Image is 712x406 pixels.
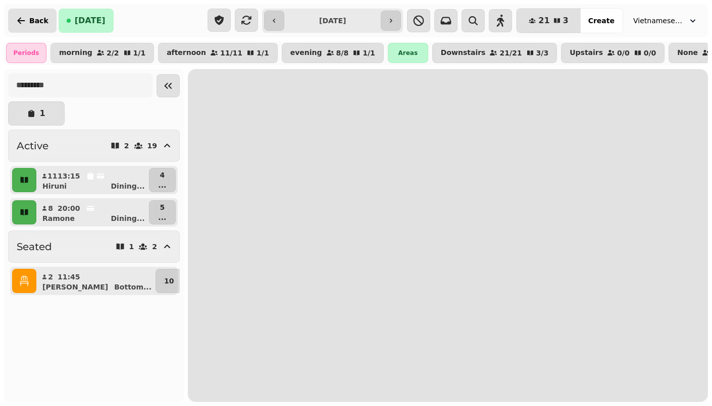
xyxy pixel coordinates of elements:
button: 5... [149,200,176,224]
p: 4 [158,170,166,180]
p: 11 / 11 [220,49,242,56]
p: 1 [39,109,45,118]
button: 4... [149,168,176,192]
p: morning [59,49,92,57]
p: 0 / 0 [617,49,630,56]
button: 213 [517,9,580,33]
button: Back [8,9,57,33]
button: afternoon11/111/1 [158,43,278,63]
p: 11 [47,171,54,181]
p: afternoon [167,49,206,57]
p: Dining ... [111,213,145,223]
p: 2 [124,142,129,149]
p: ... [158,212,166,222]
p: 1 / 1 [363,49,375,56]
p: evening [290,49,322,57]
button: Upstairs0/00/0 [561,43,665,63]
p: 13:15 [58,171,80,181]
button: Active219 [8,130,180,162]
span: Back [29,17,48,24]
button: 1113:15HiruniDining... [38,168,147,192]
p: 20:00 [58,203,80,213]
button: 1 [8,101,65,126]
span: Create [588,17,615,24]
div: Periods [6,43,46,63]
p: 1 [129,243,134,250]
p: 1 / 1 [257,49,269,56]
button: morning2/21/1 [50,43,154,63]
button: 820:00RamoneDining... [38,200,147,224]
button: Create [580,9,623,33]
span: [DATE] [75,17,106,25]
span: 3 [563,17,569,25]
p: 2 [47,272,54,282]
p: 8 [47,203,54,213]
p: Upstairs [570,49,603,57]
p: 0 / 0 [644,49,656,56]
p: Downstairs [441,49,486,57]
h2: Active [17,139,48,153]
p: Dining ... [111,181,145,191]
p: Ramone [42,213,75,223]
button: 10 [156,269,182,293]
button: Vietnamese Street Kitchen, Bullring [627,12,704,30]
button: Seated12 [8,230,180,263]
p: 11:45 [58,272,80,282]
p: None [677,49,698,57]
h2: Seated [17,240,52,254]
span: Vietnamese Street Kitchen, Bullring [633,16,684,26]
p: 21 / 21 [499,49,522,56]
p: ... [158,180,166,190]
button: Collapse sidebar [157,74,180,97]
p: 1 / 1 [133,49,146,56]
p: 10 [164,276,174,286]
p: 2 / 2 [107,49,119,56]
button: 211:45[PERSON_NAME]Bottom... [38,269,154,293]
p: 8 / 8 [336,49,349,56]
p: [PERSON_NAME] [42,282,108,292]
p: 5 [158,202,166,212]
p: 2 [152,243,157,250]
div: Areas [388,43,428,63]
p: Hiruni [42,181,67,191]
span: 21 [538,17,549,25]
p: 19 [147,142,157,149]
button: [DATE] [59,9,114,33]
p: 3 / 3 [536,49,549,56]
button: evening8/81/1 [282,43,384,63]
p: Bottom ... [114,282,151,292]
button: Downstairs21/213/3 [432,43,557,63]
